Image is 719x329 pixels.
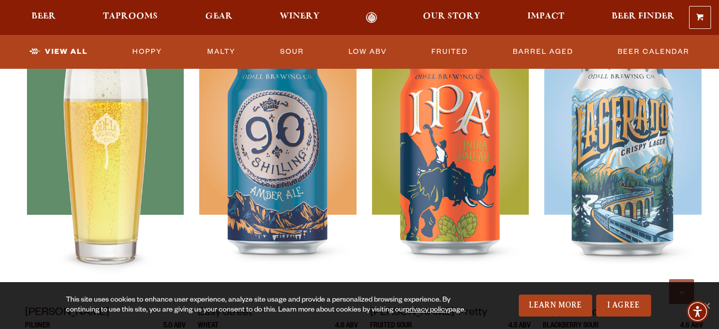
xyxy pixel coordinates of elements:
[416,12,487,23] a: Our Story
[519,295,592,317] a: Learn More
[596,295,651,317] a: I Agree
[198,9,359,293] a: 90 Shilling Ale [PERSON_NAME] 5.3 ABV 90 Shilling Ale 90 Shilling Ale
[427,40,472,63] a: Fruited
[345,40,391,63] a: Low ABV
[31,12,56,20] span: Beer
[527,12,564,20] span: Impact
[509,40,577,63] a: Barrel Aged
[372,43,529,293] img: IPA
[25,12,62,23] a: Beer
[423,12,480,20] span: Our Story
[612,12,675,20] span: Beer Finder
[27,43,184,293] img: Kernel
[521,12,571,23] a: Impact
[544,43,701,293] img: Lagerado
[199,43,356,293] img: 90 Shilling Ale
[614,40,694,63] a: Beer Calendar
[103,12,158,20] span: Taprooms
[687,301,709,323] div: Accessibility Menu
[205,12,233,20] span: Gear
[353,12,390,23] a: Odell Home
[199,12,239,23] a: Gear
[66,296,467,316] div: This site uses cookies to enhance user experience, analyze site usage and provide a personalized ...
[276,40,308,63] a: Sour
[370,9,531,293] a: IPA IPA 7.0 ABV IPA IPA
[605,12,681,23] a: Beer Finder
[273,12,326,23] a: Winery
[280,12,320,20] span: Winery
[25,9,186,293] a: Kernel Lager 4.7 ABV Kernel Kernel
[96,12,164,23] a: Taprooms
[669,279,694,304] a: Scroll to top
[203,40,240,63] a: Malty
[543,9,704,293] a: Lagerado Lager 4.5 ABV Lagerado Lagerado
[128,40,166,63] a: Hoppy
[25,40,92,63] a: View All
[405,307,448,315] a: privacy policy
